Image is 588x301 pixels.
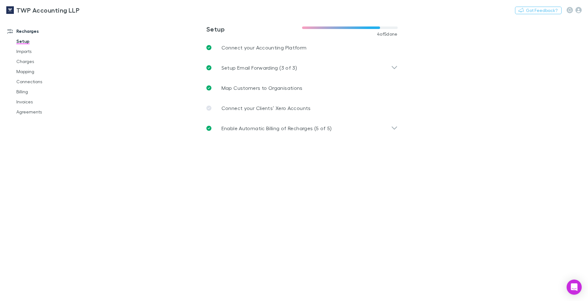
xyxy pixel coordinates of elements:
a: Map Customers to Organisations [201,78,403,98]
a: Charges [10,56,86,67]
p: Setup Email Forwarding (3 of 3) [221,64,297,72]
a: Connections [10,77,86,87]
a: Setup [10,36,86,46]
button: Got Feedback? [515,7,562,14]
a: Billing [10,87,86,97]
p: Connect your Clients’ Xero Accounts [221,104,311,112]
p: Enable Automatic Billing of Recharges (5 of 5) [221,124,332,132]
h3: TWP Accounting LLP [16,6,80,14]
span: 4 of 5 done [377,32,398,37]
a: Invoices [10,97,86,107]
h3: Setup [206,25,302,33]
div: Enable Automatic Billing of Recharges (5 of 5) [201,118,403,138]
a: Connect your Accounting Platform [201,38,403,58]
a: Recharges [1,26,86,36]
a: Connect your Clients’ Xero Accounts [201,98,403,118]
a: Imports [10,46,86,56]
p: Map Customers to Organisations [221,84,303,92]
div: Setup Email Forwarding (3 of 3) [201,58,403,78]
a: Agreements [10,107,86,117]
a: Mapping [10,67,86,77]
div: Open Intercom Messenger [567,280,582,295]
img: TWP Accounting LLP's Logo [6,6,14,14]
p: Connect your Accounting Platform [221,44,307,51]
a: TWP Accounting LLP [3,3,83,18]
